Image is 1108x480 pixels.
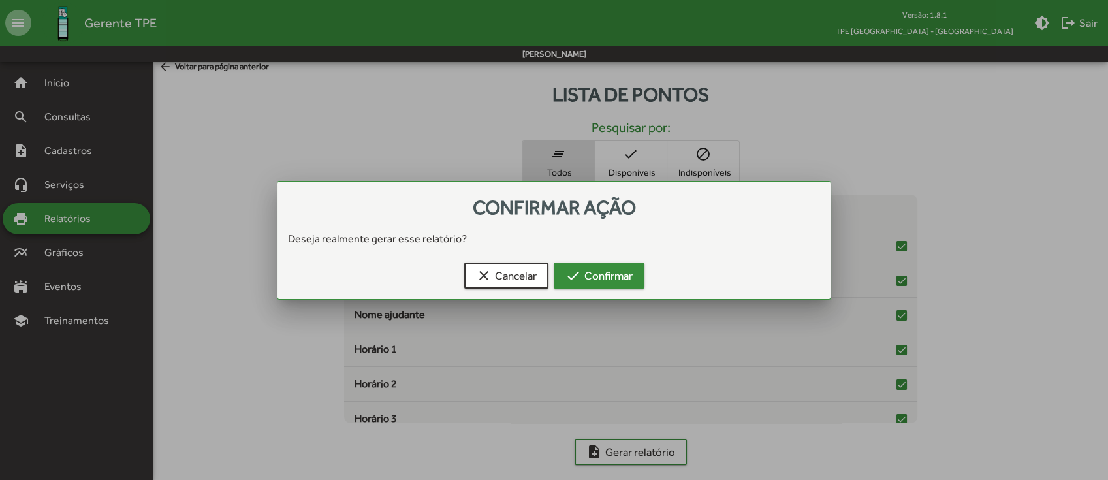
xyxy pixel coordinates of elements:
[554,263,644,289] button: Confirmar
[476,264,537,287] span: Cancelar
[476,268,492,283] mat-icon: clear
[565,268,581,283] mat-icon: check
[473,196,636,219] span: Confirmar ação
[277,231,831,247] div: Deseja realmente gerar esse relatório?
[464,263,548,289] button: Cancelar
[565,264,633,287] span: Confirmar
